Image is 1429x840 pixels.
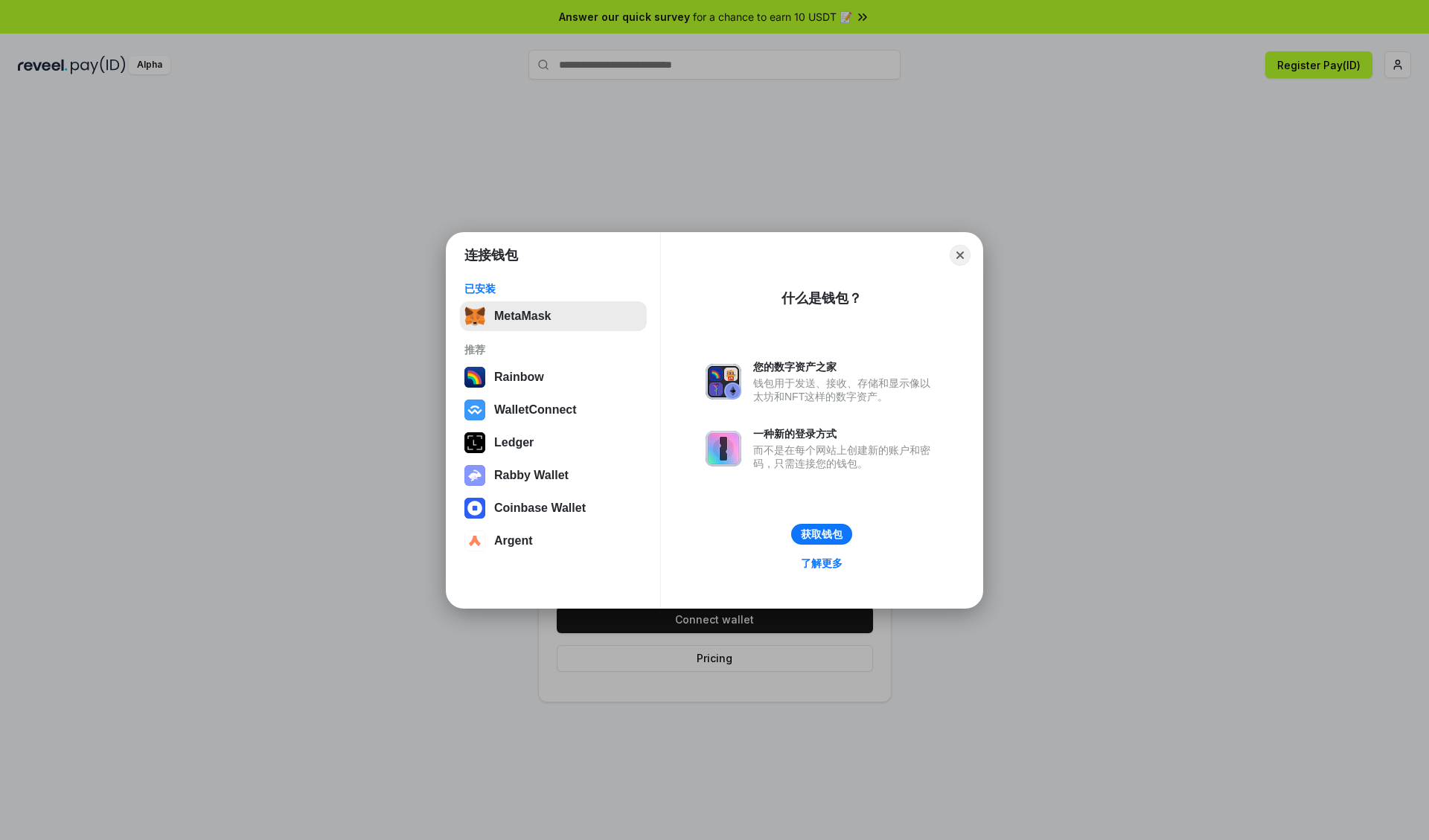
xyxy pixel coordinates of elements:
[494,310,551,323] div: MetaMask
[494,403,577,417] div: WalletConnect
[460,526,647,556] button: Argent
[494,534,533,548] div: Argent
[494,371,544,384] div: Rainbow
[494,501,586,515] div: Coinbase Wallet
[460,395,647,425] button: WalletConnect
[464,306,485,327] img: svg+xml,%3Csvg%20fill%3D%22none%22%20height%3D%2233%22%20viewBox%3D%220%200%2035%2033%22%20width%...
[464,465,485,486] img: svg+xml,%3Csvg%20xmlns%3D%22http%3A%2F%2Fwww.w3.org%2F2000%2Fsvg%22%20fill%3D%22none%22%20viewBox...
[460,461,647,490] button: Rabby Wallet
[460,362,647,392] button: Rainbow
[706,431,741,467] img: svg+xml,%3Csvg%20xmlns%3D%22http%3A%2F%2Fwww.w3.org%2F2000%2Fsvg%22%20fill%3D%22none%22%20viewBox...
[753,427,938,440] div: 一种新的登录方式
[464,432,485,453] img: svg+xml,%3Csvg%20xmlns%3D%22http%3A%2F%2Fwww.w3.org%2F2000%2Fsvg%22%20width%3D%2228%22%20height%3...
[791,524,852,545] button: 获取钱包
[706,364,741,400] img: svg+xml,%3Csvg%20xmlns%3D%22http%3A%2F%2Fwww.w3.org%2F2000%2Fsvg%22%20fill%3D%22none%22%20viewBox...
[464,282,642,295] div: 已安装
[781,289,862,307] div: 什么是钱包？
[792,554,851,573] a: 了解更多
[753,443,938,470] div: 而不是在每个网站上创建新的账户和密码，只需连接您的钱包。
[753,376,938,403] div: 钱包用于发送、接收、存储和显示像以太坊和NFT这样的数字资产。
[464,530,485,551] img: svg+xml,%3Csvg%20width%3D%2228%22%20height%3D%2228%22%20viewBox%3D%220%200%2028%2028%22%20fill%3D...
[464,400,485,420] img: svg+xml,%3Csvg%20width%3D%2228%22%20height%3D%2228%22%20viewBox%3D%220%200%2028%2028%22%20fill%3D...
[494,469,569,482] div: Rabby Wallet
[460,428,647,458] button: Ledger
[464,343,642,356] div: 推荐
[950,245,971,266] button: Close
[460,493,647,523] button: Coinbase Wallet
[464,246,518,264] h1: 连接钱包
[464,498,485,519] img: svg+xml,%3Csvg%20width%3D%2228%22%20height%3D%2228%22%20viewBox%3D%220%200%2028%2028%22%20fill%3D...
[464,367,485,388] img: svg+xml,%3Csvg%20width%3D%22120%22%20height%3D%22120%22%20viewBox%3D%220%200%20120%20120%22%20fil...
[801,528,843,541] div: 获取钱包
[753,360,938,373] div: 您的数字资产之家
[801,557,843,570] div: 了解更多
[494,436,534,449] div: Ledger
[460,301,647,331] button: MetaMask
